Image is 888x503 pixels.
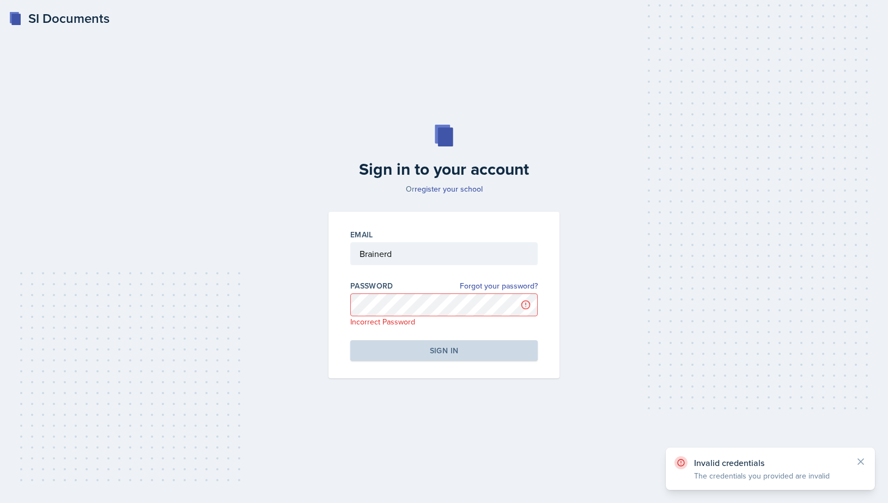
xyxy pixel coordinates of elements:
[460,280,538,292] a: Forgot your password?
[322,183,566,194] p: Or
[322,160,566,179] h2: Sign in to your account
[350,242,538,265] input: Email
[350,229,373,240] label: Email
[694,457,847,468] p: Invalid credentials
[9,9,110,28] a: SI Documents
[350,340,538,361] button: Sign in
[415,183,483,194] a: register your school
[430,345,458,356] div: Sign in
[694,470,847,481] p: The credentials you provided are invalid
[350,280,393,291] label: Password
[350,316,538,327] p: Incorrect Password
